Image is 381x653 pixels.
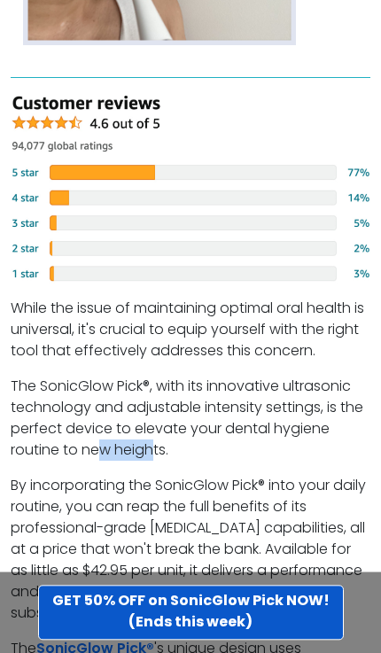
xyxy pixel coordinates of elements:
[11,475,370,624] p: By incorporating the SonicGlow Pick® into your daily routine, you can reap the full benefits of i...
[11,376,370,461] p: The SonicGlow Pick®, with its innovative ultrasonic technology and adjustable intensity settings,...
[11,96,370,283] img: Image
[52,590,330,632] strong: GET 50% OFF on SonicGlow Pick NOW! (Ends this week)
[11,298,370,361] p: While the issue of maintaining optimal oral health is universal, it's crucial to equip yourself w...
[38,585,344,640] a: GET 50% OFF on SonicGlow Pick NOW!(Ends this week)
